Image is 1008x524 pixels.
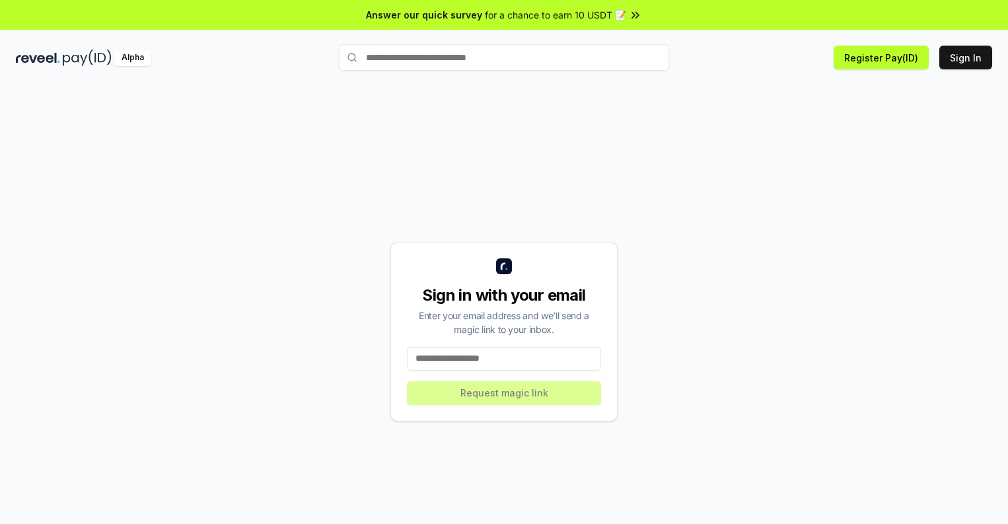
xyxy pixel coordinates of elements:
button: Sign In [939,46,992,69]
button: Register Pay(ID) [834,46,929,69]
img: reveel_dark [16,50,60,66]
img: pay_id [63,50,112,66]
img: logo_small [496,258,512,274]
span: Answer our quick survey [366,8,482,22]
div: Alpha [114,50,151,66]
span: for a chance to earn 10 USDT 📝 [485,8,626,22]
div: Enter your email address and we’ll send a magic link to your inbox. [407,309,601,336]
div: Sign in with your email [407,285,601,306]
